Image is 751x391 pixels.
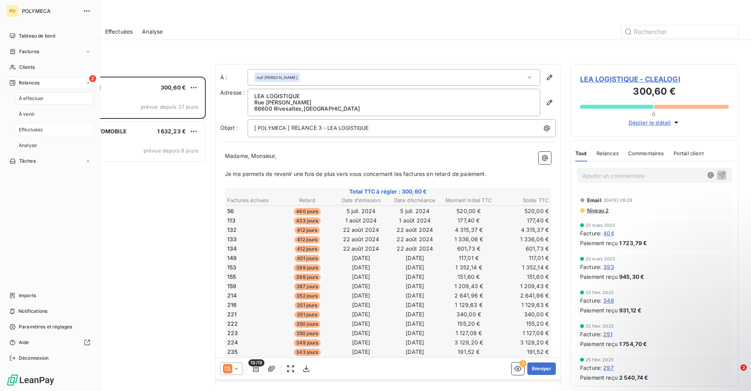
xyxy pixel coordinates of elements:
[388,263,442,272] td: [DATE]
[254,106,534,112] p: 66600 Rivesaltes , [GEOGRAPHIC_DATA]
[225,152,277,159] span: Madame, Monsieur,
[227,329,238,337] span: 223
[295,302,320,309] span: 351 jours
[334,301,388,309] td: [DATE]
[227,245,237,253] span: 134
[294,208,320,215] span: 460 jours
[580,306,618,314] span: Paiement reçu
[496,301,549,309] td: 1 129,63 €
[496,207,549,215] td: 520,00 €
[442,226,496,234] td: 4 315,37 €
[227,282,236,290] span: 159
[595,315,751,370] iframe: Intercom notifications message
[334,329,388,337] td: [DATE]
[19,126,43,133] span: Effectuées
[580,273,618,281] span: Paiement reçu
[442,329,496,337] td: 1 127,08 €
[586,223,615,228] span: 25 mars 2025
[388,244,442,253] td: 22 août 2024
[334,226,388,234] td: 22 août 2024
[586,357,614,362] span: 25 févr. 2025
[575,150,587,156] span: Tout
[442,196,496,204] th: Montant initial TTC
[227,339,238,346] span: 224
[294,283,320,290] span: 387 jours
[257,75,298,80] span: null [PERSON_NAME]
[334,196,388,204] th: Date d’émission
[334,235,388,244] td: 22 août 2024
[388,291,442,300] td: [DATE]
[388,273,442,281] td: [DATE]
[334,207,388,215] td: 5 juil. 2024
[227,310,237,318] span: 221
[496,216,549,225] td: 177,40 €
[142,28,163,36] span: Analyse
[580,263,602,271] span: Facture :
[740,364,747,371] span: 2
[442,244,496,253] td: 601,73 €
[619,306,641,314] span: 931,12 €
[442,310,496,319] td: 340,00 €
[442,216,496,225] td: 177,40 €
[19,64,35,71] span: Clients
[496,235,549,244] td: 1 336,06 €
[281,196,334,204] th: Retard
[496,226,549,234] td: 4 315,37 €
[227,226,237,234] span: 132
[496,310,549,319] td: 340,00 €
[442,291,496,300] td: 2 641,96 €
[22,8,78,14] span: POLYMECA
[144,147,198,154] span: prévue depuis 8 jours
[442,235,496,244] td: 1 336,06 €
[626,118,683,127] button: Déplier le détail
[442,254,496,262] td: 117,01 €
[334,216,388,225] td: 1 août 2024
[227,273,236,281] span: 155
[6,374,55,386] img: Logo LeanPay
[227,254,237,262] span: 149
[19,355,49,362] span: Déconnexion
[227,320,238,328] span: 222
[580,239,618,247] span: Paiement reçu
[603,229,614,237] span: 404
[388,338,442,347] td: [DATE]
[19,339,29,346] span: Aide
[586,256,615,261] span: 25 mars 2025
[388,301,442,309] td: [DATE]
[294,330,320,337] span: 350 jours
[442,319,496,328] td: 155,20 €
[226,188,550,195] span: Total TTC à régler : 300,60 €
[621,25,738,38] input: Rechercher
[6,5,19,17] div: PO
[603,296,614,305] span: 348
[388,216,442,225] td: 1 août 2024
[294,274,320,281] span: 398 jours
[496,244,549,253] td: 601,73 €
[388,226,442,234] td: 22 août 2024
[724,364,743,383] iframe: Intercom live chat
[496,348,549,356] td: 191,52 €
[604,198,632,203] span: [DATE] 09:28
[254,124,256,131] span: [
[619,273,644,281] span: 945,30 €
[388,310,442,319] td: [DATE]
[19,158,36,165] span: Tâches
[227,301,237,309] span: 216
[254,93,534,99] p: LEA LOGISTIQUE
[294,264,320,271] span: 399 jours
[442,301,496,309] td: 1 129,63 €
[295,227,320,234] span: 412 jours
[496,273,549,281] td: 151,60 €
[388,235,442,244] td: 22 août 2024
[388,282,442,291] td: [DATE]
[388,196,442,204] th: Date d’échéance
[580,74,729,84] span: LEA LOGISTIQUE - CLEALOGI
[227,348,237,356] span: 235
[157,128,186,135] span: 1 632,23 €
[326,124,370,133] span: LEA LOGISTIQUE
[586,290,614,295] span: 25 févr. 2025
[603,263,614,271] span: 393
[334,263,388,272] td: [DATE]
[295,236,320,243] span: 412 jours
[334,254,388,262] td: [DATE]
